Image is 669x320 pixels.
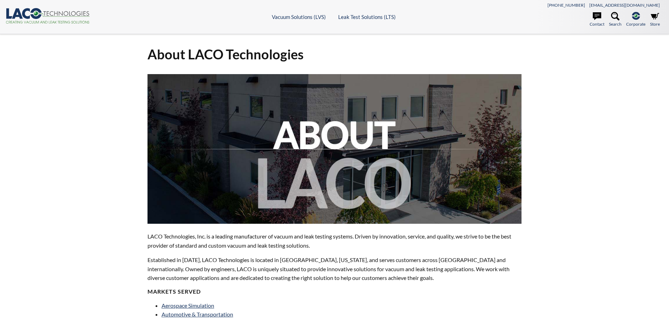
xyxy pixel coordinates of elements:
a: [EMAIL_ADDRESS][DOMAIN_NAME] [589,2,660,8]
a: [PHONE_NUMBER] [547,2,585,8]
a: Automotive & Transportation [162,311,233,318]
a: Contact [590,12,604,27]
img: about-laco.jpg [147,74,522,224]
h1: About LACO Technologies [147,46,522,63]
strong: MARKETS SERVED [147,288,201,295]
a: Aerospace Simulation [162,302,214,309]
p: Established in [DATE], LACO Technologies is located in [GEOGRAPHIC_DATA], [US_STATE], and serves ... [147,255,522,282]
span: Corporate [626,21,645,27]
a: Search [609,12,622,27]
a: Store [650,12,660,27]
a: Vacuum Solutions (LVS) [272,14,326,20]
p: LACO Technologies, Inc. is a leading manufacturer of vacuum and leak testing systems. Driven by i... [147,232,522,250]
a: Leak Test Solutions (LTS) [338,14,396,20]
